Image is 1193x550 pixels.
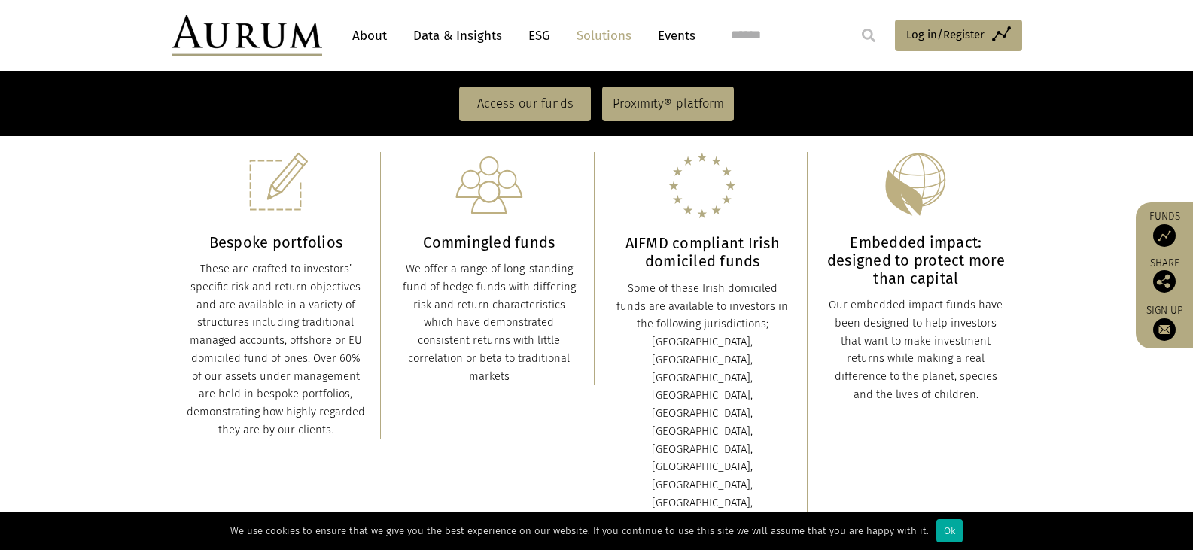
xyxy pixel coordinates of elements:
h3: Bespoke portfolios [187,233,366,251]
h3: AIFMD compliant Irish domiciled funds [613,234,793,270]
img: Sign up to our newsletter [1153,318,1176,341]
h3: Commingled funds [400,233,579,251]
a: Log in/Register [895,20,1022,51]
div: We offer a range of long-standing fund of hedge funds with differing risk and return characterist... [400,260,579,385]
img: Share this post [1153,270,1176,293]
a: Sign up [1143,304,1185,341]
input: Submit [854,20,884,50]
a: About [345,22,394,50]
a: Proximity® platform [602,87,734,121]
img: Access Funds [1153,224,1176,247]
a: Events [650,22,695,50]
div: Our embedded impact funds have been designed to help investors that want to make investment retur... [826,296,1006,404]
img: Aurum [172,15,322,56]
div: Some of these Irish domiciled funds are available to investors in the following jurisdictions; [G... [613,280,793,530]
a: Access our funds [459,87,591,121]
div: These are crafted to investors’ specific risk and return objectives and are available in a variet... [187,260,366,439]
a: Solutions [569,22,639,50]
a: ESG [521,22,558,50]
a: Funds [1143,210,1185,247]
span: Log in/Register [906,26,985,44]
h3: Embedded impact: designed to protect more than capital [826,233,1006,287]
a: Data & Insights [406,22,510,50]
div: Ok [936,519,963,542]
div: Share [1143,258,1185,293]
